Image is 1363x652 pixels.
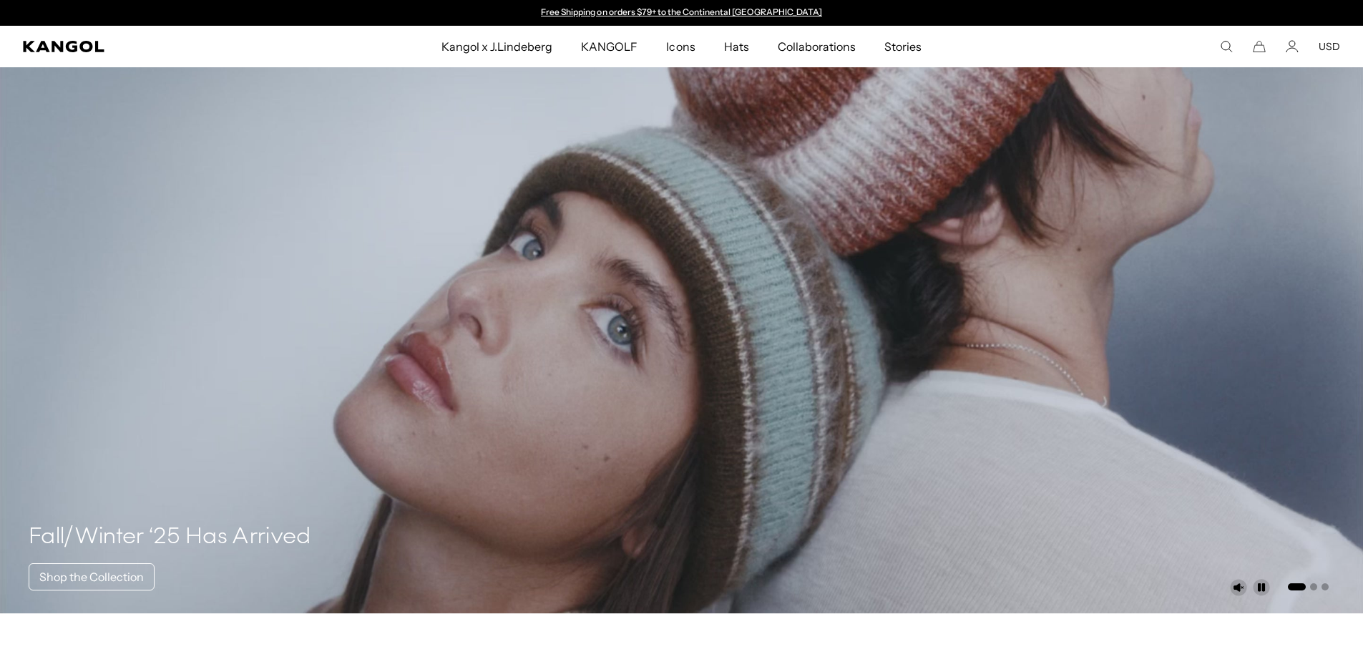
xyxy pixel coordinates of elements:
[1310,583,1317,590] button: Go to slide 2
[884,26,922,67] span: Stories
[534,7,829,19] div: Announcement
[1322,583,1329,590] button: Go to slide 3
[724,26,749,67] span: Hats
[778,26,856,67] span: Collaborations
[29,523,311,552] h4: Fall/Winter ‘25 Has Arrived
[1286,580,1329,592] ul: Select a slide to show
[1230,579,1247,596] button: Unmute
[710,26,763,67] a: Hats
[870,26,936,67] a: Stories
[23,41,292,52] a: Kangol
[1253,579,1270,596] button: Pause
[763,26,870,67] a: Collaborations
[652,26,709,67] a: Icons
[534,7,829,19] slideshow-component: Announcement bar
[1220,40,1233,53] summary: Search here
[541,6,822,17] a: Free Shipping on orders $79+ to the Continental [GEOGRAPHIC_DATA]
[1288,583,1306,590] button: Go to slide 1
[1319,40,1340,53] button: USD
[29,563,155,590] a: Shop the Collection
[441,26,553,67] span: Kangol x J.Lindeberg
[1286,40,1299,53] a: Account
[567,26,652,67] a: KANGOLF
[427,26,567,67] a: Kangol x J.Lindeberg
[581,26,637,67] span: KANGOLF
[666,26,695,67] span: Icons
[534,7,829,19] div: 1 of 2
[1253,40,1266,53] button: Cart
